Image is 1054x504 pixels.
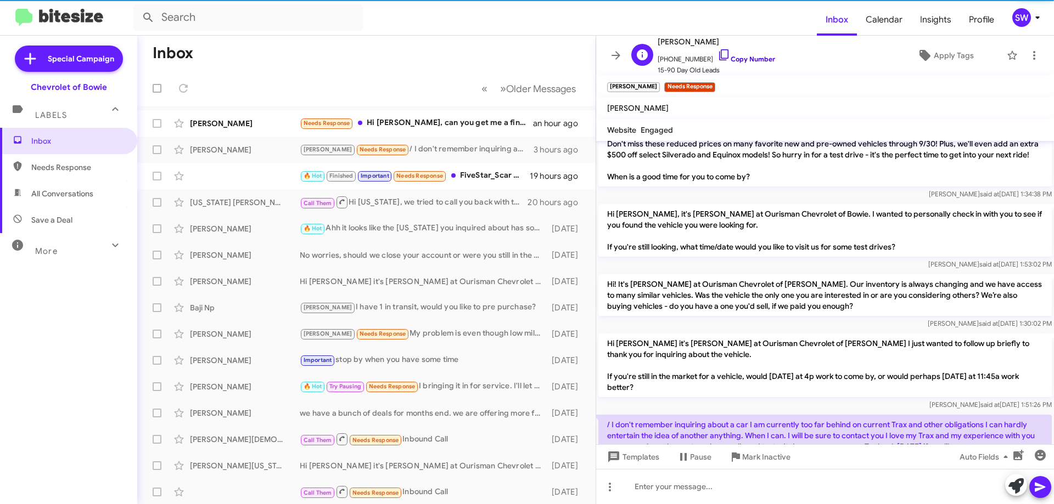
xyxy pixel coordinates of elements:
div: / I don't remember inquiring about a car I am currently too far behind on current Trax and other ... [300,143,534,156]
div: [PERSON_NAME] [190,329,300,339]
span: Labels [35,110,67,120]
span: [PERSON_NAME] [304,146,352,153]
div: [PERSON_NAME] [190,144,300,155]
small: Needs Response [664,82,715,92]
div: we have a bunch of deals for months end. we are offering more for trades and our prices have dropped [300,407,546,418]
span: [PERSON_NAME] [607,103,669,113]
small: [PERSON_NAME] [607,82,660,92]
div: [DATE] [546,434,587,445]
a: Insights [911,4,960,36]
span: » [500,82,506,95]
a: Special Campaign [15,46,123,72]
div: [PERSON_NAME] [190,381,300,392]
div: [DATE] [546,407,587,418]
span: Needs Response [352,437,399,444]
div: FiveStar_Scar Crn [DATE] $3.71 -2.75 Crn [DATE] $3.85 -2.75 Crn [DATE] $4.11 -2.75 Bns [DATE] $9.... [300,169,530,182]
span: Finished [329,172,354,179]
span: [PERSON_NAME] [304,330,352,337]
div: I bringing it in for service. I'll let you know when they're done. [300,380,546,393]
button: Templates [596,447,668,467]
div: 20 hours ago [528,197,587,208]
div: Inbound Call [300,432,546,446]
span: Needs Response [31,162,125,173]
div: [DATE] [546,460,587,471]
span: [PERSON_NAME] [DATE] 1:53:02 PM [928,260,1052,268]
div: [DATE] [546,486,587,497]
span: [PERSON_NAME] [304,304,352,311]
span: More [35,246,58,256]
div: [US_STATE] [PERSON_NAME] [190,197,300,208]
span: Important [304,356,332,364]
button: Auto Fields [951,447,1021,467]
span: Needs Response [304,120,350,127]
button: Pause [668,447,720,467]
p: / I don't remember inquiring about a car I am currently too far behind on current Trax and other ... [598,415,1052,456]
span: [PERSON_NAME] [658,35,775,48]
div: Inbound Call [300,485,546,499]
span: Templates [605,447,659,467]
div: stop by when you have some time [300,354,546,366]
div: [DATE] [546,329,587,339]
span: said at [979,319,998,327]
div: No worries, should we close your account or were you still in the market? [300,250,546,261]
button: Next [494,77,582,100]
span: said at [980,400,1000,409]
span: Important [361,172,389,179]
div: [DATE] [546,250,587,261]
span: Try Pausing [329,383,361,390]
input: Search [133,4,363,31]
div: [PERSON_NAME][US_STATE] [190,460,300,471]
div: Ahh it looks like the [US_STATE] you inquired about has sold. Let me know if you see anything els... [300,222,546,235]
div: Hi [PERSON_NAME] it's [PERSON_NAME] at Ourisman Chevrolet of Bowie. Hope you're well. Just wanted... [300,460,546,471]
div: [PERSON_NAME] [190,355,300,366]
span: [PERSON_NAME] [DATE] 1:30:02 PM [928,319,1052,327]
div: [PERSON_NAME] [190,223,300,234]
div: Baji Np [190,302,300,313]
span: 🔥 Hot [304,225,322,232]
button: SW [1003,8,1042,27]
span: said at [980,190,999,198]
div: [DATE] [546,355,587,366]
div: [DATE] [546,276,587,287]
span: Mark Inactive [742,447,790,467]
button: Mark Inactive [720,447,799,467]
span: Apply Tags [934,46,974,65]
div: [DATE] [546,223,587,234]
div: My problem is even though low miles it's son to be 3 model years old [300,327,546,340]
a: Profile [960,4,1003,36]
p: Hi [PERSON_NAME] it's [PERSON_NAME], Manager at Ourisman Chevrolet of Bowie. Thanks again for rea... [598,101,1052,186]
span: Needs Response [352,489,399,496]
span: Call Them [304,437,332,444]
span: [PERSON_NAME] [DATE] 1:34:38 PM [929,190,1052,198]
div: Hi [US_STATE], we tried to call you back with the numbers. If you opt into [PERSON_NAME]'s text w... [300,195,528,209]
span: Pause [690,447,711,467]
div: an hour ago [533,118,587,129]
span: Website [607,125,636,135]
span: Call Them [304,200,332,207]
span: All Conversations [31,188,93,199]
div: [PERSON_NAME] [190,250,300,261]
button: Apply Tags [889,46,1001,65]
span: Needs Response [369,383,416,390]
span: 15-90 Day Old Leads [658,65,775,76]
p: Hi [PERSON_NAME] it's [PERSON_NAME] at Ourisman Chevrolet of [PERSON_NAME] I just wanted to follo... [598,333,1052,397]
span: Calendar [857,4,911,36]
div: I have 1 in transit, would you like to pre purchase? [300,301,546,314]
a: Inbox [817,4,857,36]
span: Save a Deal [31,214,72,225]
a: Copy Number [717,55,775,63]
span: 🔥 Hot [304,383,322,390]
nav: Page navigation example [475,77,582,100]
div: [PERSON_NAME] [190,276,300,287]
span: Inbox [31,135,125,146]
div: [DATE] [546,302,587,313]
span: « [481,82,487,95]
p: Hi [PERSON_NAME], it's [PERSON_NAME] at Ourisman Chevrolet of Bowie. I wanted to personally check... [598,204,1052,257]
div: 3 hours ago [534,144,587,155]
div: [PERSON_NAME] [190,118,300,129]
div: [DATE] [546,381,587,392]
span: Needs Response [360,146,406,153]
